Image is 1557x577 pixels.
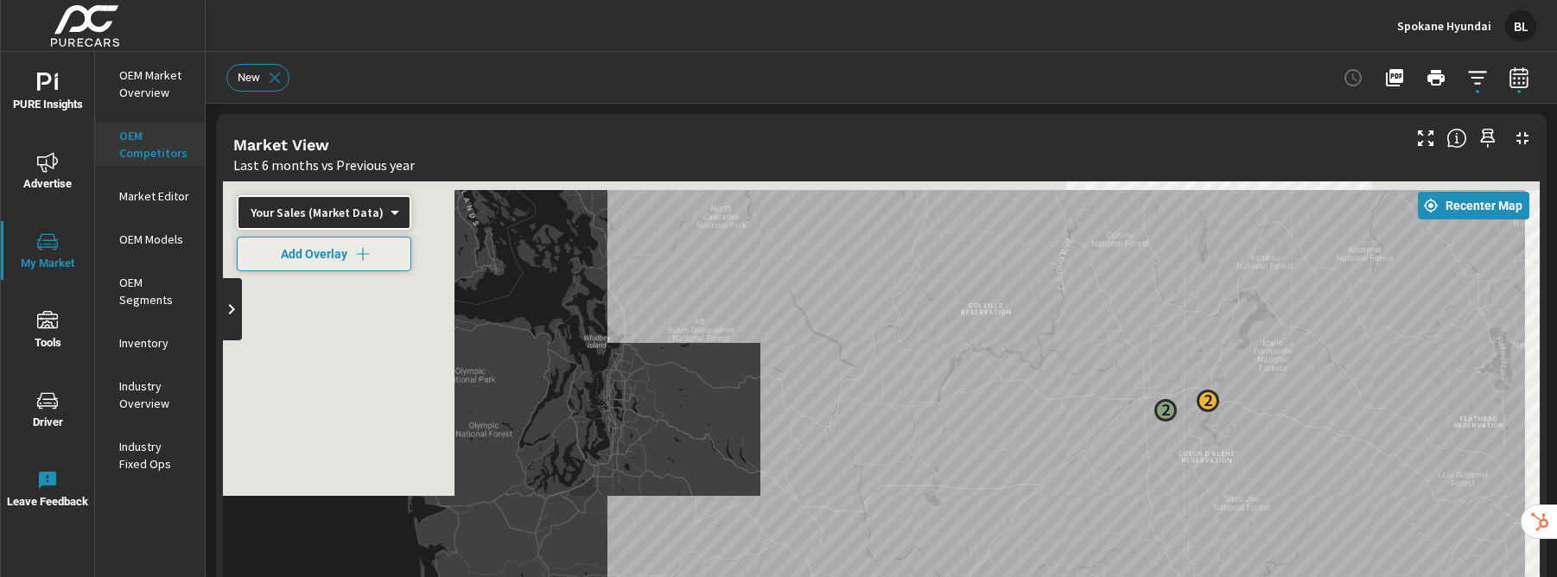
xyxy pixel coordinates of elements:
[251,205,384,220] p: Your Sales (Market Data)
[237,237,411,271] button: Add Overlay
[95,62,205,105] div: OEM Market Overview
[1397,18,1491,34] p: Spokane Hyundai
[95,226,205,252] div: OEM Models
[95,269,205,313] div: OEM Segments
[245,245,404,263] span: Add Overlay
[95,330,205,356] div: Inventory
[1446,128,1467,149] span: Find the biggest opportunities in your market for your inventory. Understand by postal code where...
[95,434,205,477] div: Industry Fixed Ops
[1425,198,1522,213] span: Recenter Map
[1412,124,1439,152] button: Make Fullscreen
[1474,124,1502,152] span: Save this to your personalized report
[95,123,205,166] div: OEM Competitors
[6,390,89,433] span: Driver
[6,152,89,194] span: Advertise
[119,231,191,248] p: OEM Models
[1460,60,1495,95] button: Apply Filters
[6,470,89,512] span: Leave Feedback
[6,231,89,274] span: My Market
[237,205,397,221] div: Your Sales (Market Data)
[6,311,89,353] span: Tools
[1377,60,1412,95] button: "Export Report to PDF"
[233,155,415,175] p: Last 6 months vs Previous year
[1161,399,1171,420] p: 2
[1419,60,1453,95] button: Print Report
[119,377,191,412] p: Industry Overview
[1505,10,1536,41] div: BL
[1,52,94,529] div: nav menu
[233,136,329,154] h5: Market View
[119,67,191,101] p: OEM Market Overview
[95,373,205,416] div: Industry Overview
[1204,390,1213,410] p: 2
[119,274,191,308] p: OEM Segments
[119,438,191,472] p: Industry Fixed Ops
[1418,192,1529,219] button: Recenter Map
[119,127,191,162] p: OEM Competitors
[6,73,89,115] span: PURE Insights
[119,187,191,205] p: Market Editor
[1509,124,1536,152] button: Minimize Widget
[119,334,191,352] p: Inventory
[1502,60,1536,95] button: Select Date Range
[95,183,205,209] div: Market Editor
[227,71,270,84] span: New
[226,64,289,92] div: New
